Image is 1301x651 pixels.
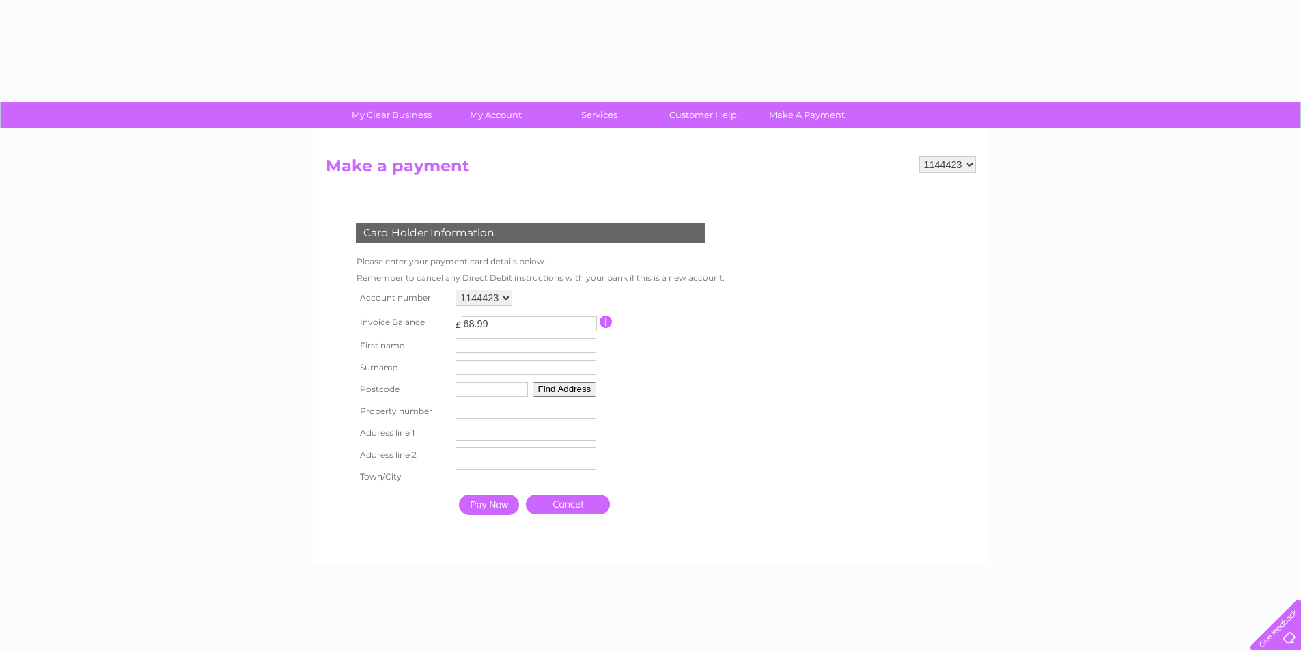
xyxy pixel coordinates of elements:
th: Address line 1 [353,422,453,444]
a: My Clear Business [335,102,448,128]
th: Address line 2 [353,444,453,466]
a: My Account [439,102,552,128]
td: £ [456,313,461,330]
a: Customer Help [647,102,759,128]
a: Services [543,102,656,128]
td: Please enter your payment card details below. [353,253,728,270]
th: Invoice Balance [353,309,453,335]
th: Surname [353,357,453,378]
th: Postcode [353,378,453,400]
input: Pay Now [459,495,519,515]
div: Card Holder Information [356,223,705,243]
a: Cancel [526,495,610,514]
th: First name [353,335,453,357]
h2: Make a payment [326,156,976,182]
input: Information [600,316,613,328]
button: Find Address [533,382,597,397]
td: Remember to cancel any Direct Debit instructions with your bank if this is a new account. [353,270,728,286]
th: Account number [353,286,453,309]
th: Town/City [353,466,453,488]
a: Make A Payment [751,102,863,128]
th: Property number [353,400,453,422]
